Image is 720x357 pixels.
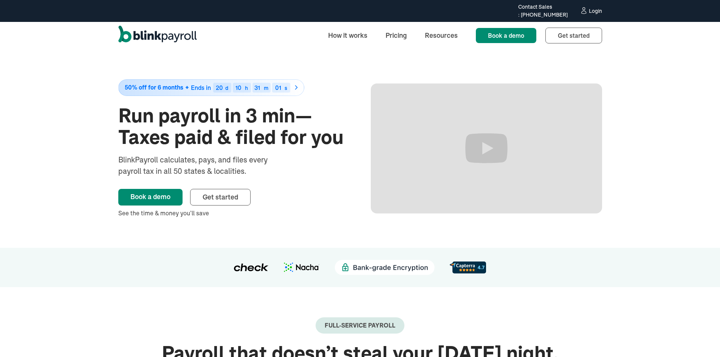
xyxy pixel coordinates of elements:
[476,28,536,43] a: Book a demo
[419,27,464,43] a: Resources
[118,79,350,96] a: 50% off for 6 monthsEnds in20d10h31m01s
[225,85,228,91] div: d
[580,7,602,15] a: Login
[125,84,183,91] span: 50% off for 6 months
[379,27,413,43] a: Pricing
[203,193,238,201] span: Get started
[322,27,373,43] a: How it works
[191,84,211,91] span: Ends in
[518,3,568,19] div: Contact Sales
[118,209,350,218] div: See the time & money you’ll save
[118,189,183,206] a: Book a demo
[118,154,288,177] div: BlinkPayroll calculates, pays, and files every payroll tax in all 50 states & localities.
[254,84,260,91] span: 31
[488,32,524,39] span: Book a demo
[264,85,268,91] div: m
[545,28,602,43] a: Get started
[325,322,395,329] div: Full-Service payroll
[450,261,486,273] img: d56c0860-961d-46a8-819e-eda1494028f8.svg
[285,85,287,91] div: s
[589,8,602,14] div: Login
[216,84,223,91] span: 20
[190,189,251,206] a: Get started
[518,11,568,18] a: Call via 8x8
[245,85,248,91] div: h
[118,105,350,148] h1: Run payroll in 3 min—Taxes paid & filed for you
[235,84,242,91] span: 10
[275,84,281,91] span: 01
[118,26,197,45] a: home
[558,32,590,39] span: Get started
[371,83,602,213] iframe: Run Payroll in 3 min with BlinkPayroll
